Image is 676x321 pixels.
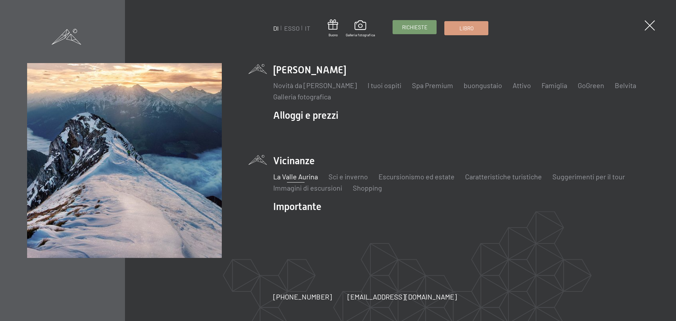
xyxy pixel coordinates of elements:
a: La Valle Aurina [273,172,318,181]
font: Libro [459,25,474,31]
a: DI [273,24,279,32]
font: [PHONE_NUMBER] [273,292,332,301]
a: Escursionismo ed estate [378,172,455,181]
a: Immagini di escursioni [273,184,342,192]
a: Galleria fotografica [273,92,331,101]
a: Sci e inverno [328,172,368,181]
a: Spa Premium [412,81,453,89]
font: [EMAIL_ADDRESS][DOMAIN_NAME] [348,292,457,301]
a: Galleria fotografica [346,20,375,37]
a: Libro [445,21,488,35]
a: Belvita [615,81,636,89]
a: ESSO [284,24,300,32]
font: Galleria fotografica [346,33,375,37]
a: Shopping [353,184,382,192]
a: buongustaio [464,81,502,89]
a: Buono [328,19,338,37]
a: Famiglia [542,81,567,89]
a: Attivo [513,81,531,89]
a: I tuoi ospiti [368,81,401,89]
a: [PHONE_NUMBER] [273,292,332,302]
a: Caratteristiche turistiche [465,172,542,181]
a: IT [305,24,310,32]
a: Suggerimenti per il tour [552,172,625,181]
a: GoGreen [578,81,604,89]
a: Richieste [393,20,436,34]
font: Buono [328,33,338,37]
a: [EMAIL_ADDRESS][DOMAIN_NAME] [348,292,457,302]
a: Novità da [PERSON_NAME] [273,81,357,89]
font: Richieste [402,24,427,30]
